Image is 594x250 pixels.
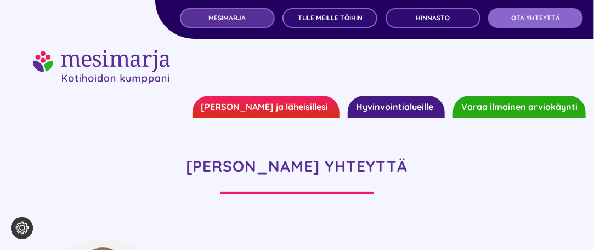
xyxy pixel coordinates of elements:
span: Hinnasto [416,14,450,22]
button: Evästeasetukset [11,217,33,239]
span: TULE MEILLE TÖIHIN [298,14,363,22]
span: OTA YHTEYTTÄ [511,14,560,22]
a: OTA YHTEYTTÄ [488,8,583,28]
a: Varaa ilmainen arviokäynti [453,96,586,118]
a: Hinnasto [386,8,480,28]
a: TULE MEILLE TÖIHIN [282,8,377,28]
img: mesimarjasi [33,50,170,84]
strong: [PERSON_NAME] YHTEYTTÄ [186,156,408,176]
span: MESIMARJA [208,14,246,22]
a: mesimarjasi [33,48,170,62]
a: MESIMARJA [180,8,275,28]
a: Hyvinvointialueille [348,96,445,118]
a: [PERSON_NAME] ja läheisillesi [193,96,340,118]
